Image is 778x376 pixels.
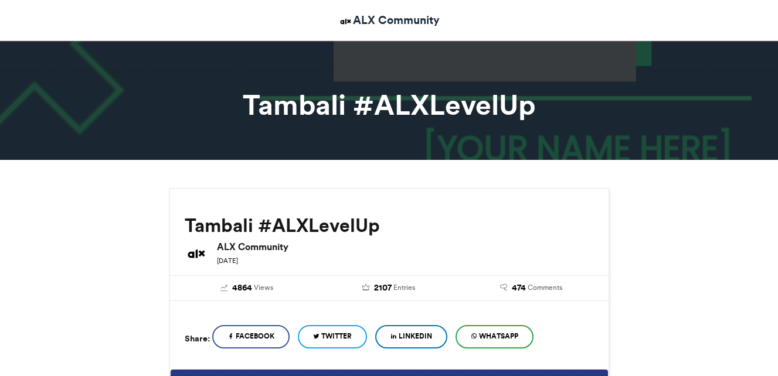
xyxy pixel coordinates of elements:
a: Facebook [212,325,290,348]
span: LinkedIn [399,331,432,341]
span: 474 [512,282,526,295]
span: WhatsApp [479,331,518,341]
span: Facebook [236,331,274,341]
h2: Tambali #ALXLevelUp [185,215,594,236]
span: Twitter [321,331,352,341]
span: 4864 [232,282,252,295]
a: 474 Comments [469,282,594,295]
h5: Share: [185,331,210,346]
img: ALX Community [185,242,208,265]
a: Twitter [298,325,367,348]
a: ALX Community [338,12,440,29]
span: Comments [528,282,562,293]
a: 2107 Entries [327,282,451,295]
span: 2107 [374,282,392,295]
h1: Tambali #ALXLevelUp [64,91,715,119]
span: Views [254,282,273,293]
a: 4864 Views [185,282,310,295]
span: Entries [393,282,415,293]
a: WhatsApp [456,325,534,348]
img: ALX Community [338,14,353,29]
small: [DATE] [217,257,238,265]
a: LinkedIn [375,325,447,348]
h6: ALX Community [217,242,594,251]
